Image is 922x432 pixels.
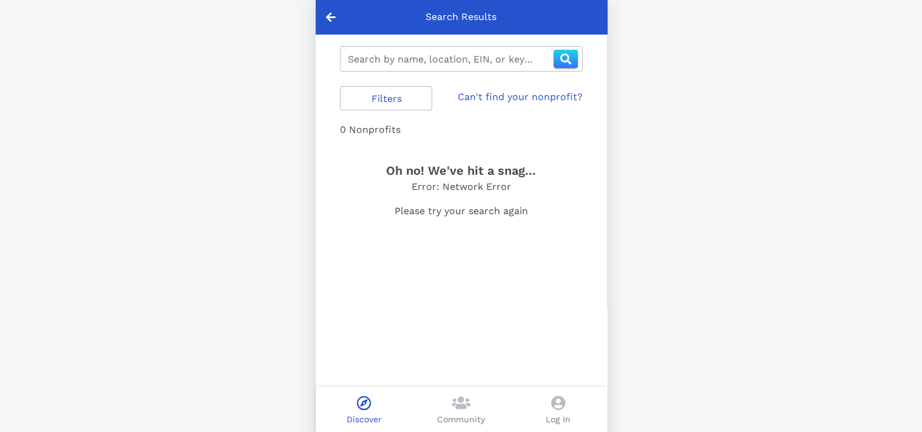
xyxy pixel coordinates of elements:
[437,413,485,426] p: Community
[340,86,433,110] button: Filters
[350,93,422,104] span: Filters
[340,180,583,194] p: Error: Network Error
[546,413,571,426] p: Log In
[340,204,583,218] p: Please try your search again
[457,90,582,104] a: Can't find your nonprofit?
[340,161,583,180] h3: Oh no! We've hit a snag...
[425,10,497,24] p: Search Results
[347,413,382,426] p: Discover
[340,123,583,137] div: 0 Nonprofits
